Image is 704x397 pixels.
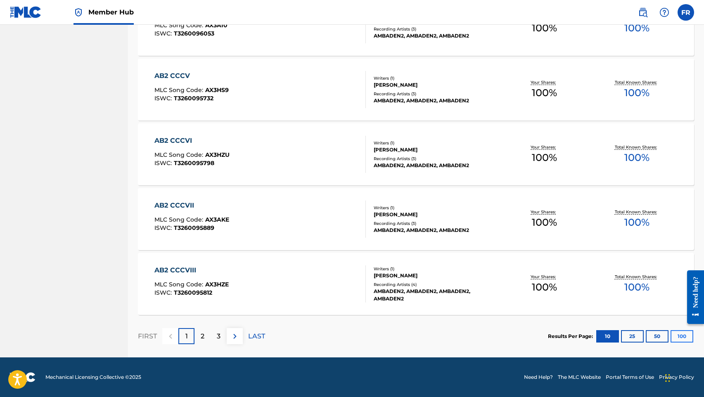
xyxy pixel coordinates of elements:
[624,21,649,35] span: 100 %
[681,263,704,331] iframe: Resource Center
[88,7,134,17] span: Member Hub
[531,79,558,85] p: Your Shares:
[154,95,174,102] span: ISWC :
[154,86,205,94] span: MLC Song Code :
[656,4,673,21] div: Help
[374,91,498,97] div: Recording Artists ( 3 )
[154,136,230,146] div: AB2 CCCVI
[154,30,174,37] span: ISWC :
[217,331,220,341] p: 3
[154,216,205,223] span: MLC Song Code :
[138,253,694,315] a: AB2 CCCVIIIMLC Song Code:AX3HZEISWC:T3260095812Writers (1)[PERSON_NAME]Recording Artists (4)AMBAD...
[374,156,498,162] div: Recording Artists ( 3 )
[374,32,498,40] div: AMBADEN2, AMBADEN2, AMBADEN2
[185,331,188,341] p: 1
[374,205,498,211] div: Writers ( 1 )
[624,150,649,165] span: 100 %
[230,331,240,341] img: right
[532,280,557,295] span: 100 %
[10,6,42,18] img: MLC Logo
[374,140,498,146] div: Writers ( 1 )
[174,30,214,37] span: T3260096053
[638,7,648,17] img: search
[374,220,498,227] div: Recording Artists ( 3 )
[678,4,694,21] div: User Menu
[615,209,659,215] p: Total Known Shares:
[615,144,659,150] p: Total Known Shares:
[201,331,204,341] p: 2
[174,289,212,296] span: T3260095812
[374,146,498,154] div: [PERSON_NAME]
[615,274,659,280] p: Total Known Shares:
[205,281,229,288] span: AX3HZE
[635,4,651,21] a: Public Search
[532,21,557,35] span: 100 %
[138,123,694,185] a: AB2 CCCVIMLC Song Code:AX3HZUISWC:T3260095798Writers (1)[PERSON_NAME]Recording Artists (3)AMBADEN...
[621,330,644,343] button: 25
[138,188,694,250] a: AB2 CCCVIIMLC Song Code:AX3AKEISWC:T3260095889Writers (1)[PERSON_NAME]Recording Artists (3)AMBADE...
[248,331,265,341] p: LAST
[596,330,619,343] button: 10
[205,151,230,158] span: AX3HZU
[374,281,498,288] div: Recording Artists ( 4 )
[174,95,213,102] span: T3260095732
[659,7,669,17] img: help
[205,216,229,223] span: AX3AKE
[174,224,214,232] span: T3260095889
[374,288,498,302] div: AMBADEN2, AMBADEN2, AMBADEN2, AMBADEN2
[154,201,229,210] div: AB2 CCCVII
[615,79,659,85] p: Total Known Shares:
[665,366,670,390] div: Drag
[154,159,174,167] span: ISWC :
[10,372,36,382] img: logo
[548,333,595,340] p: Results Per Page:
[531,144,558,150] p: Your Shares:
[624,85,649,100] span: 100 %
[205,86,229,94] span: AX3HS9
[374,81,498,89] div: [PERSON_NAME]
[374,211,498,218] div: [PERSON_NAME]
[138,331,157,341] p: FIRST
[624,215,649,230] span: 100 %
[374,266,498,272] div: Writers ( 1 )
[138,59,694,121] a: AB2 CCCVMLC Song Code:AX3HS9ISWC:T3260095732Writers (1)[PERSON_NAME]Recording Artists (3)AMBADEN2...
[532,85,557,100] span: 100 %
[531,274,558,280] p: Your Shares:
[154,265,229,275] div: AB2 CCCVIII
[154,151,205,158] span: MLC Song Code :
[646,330,668,343] button: 50
[73,7,83,17] img: Top Rightsholder
[659,373,694,381] a: Privacy Policy
[174,159,214,167] span: T3260095798
[532,150,557,165] span: 100 %
[154,224,174,232] span: ISWC :
[374,97,498,104] div: AMBADEN2, AMBADEN2, AMBADEN2
[45,373,141,381] span: Mechanical Licensing Collective © 2025
[532,215,557,230] span: 100 %
[624,280,649,295] span: 100 %
[154,21,205,29] span: MLC Song Code :
[374,227,498,234] div: AMBADEN2, AMBADEN2, AMBADEN2
[374,162,498,169] div: AMBADEN2, AMBADEN2, AMBADEN2
[154,289,174,296] span: ISWC :
[671,330,693,343] button: 100
[154,71,229,81] div: AB2 CCCV
[558,373,601,381] a: The MLC Website
[663,357,704,397] iframe: Chat Widget
[606,373,654,381] a: Portal Terms of Use
[374,75,498,81] div: Writers ( 1 )
[154,281,205,288] span: MLC Song Code :
[524,373,553,381] a: Need Help?
[531,209,558,215] p: Your Shares:
[374,272,498,279] div: [PERSON_NAME]
[205,21,228,29] span: AX3AI0
[374,26,498,32] div: Recording Artists ( 3 )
